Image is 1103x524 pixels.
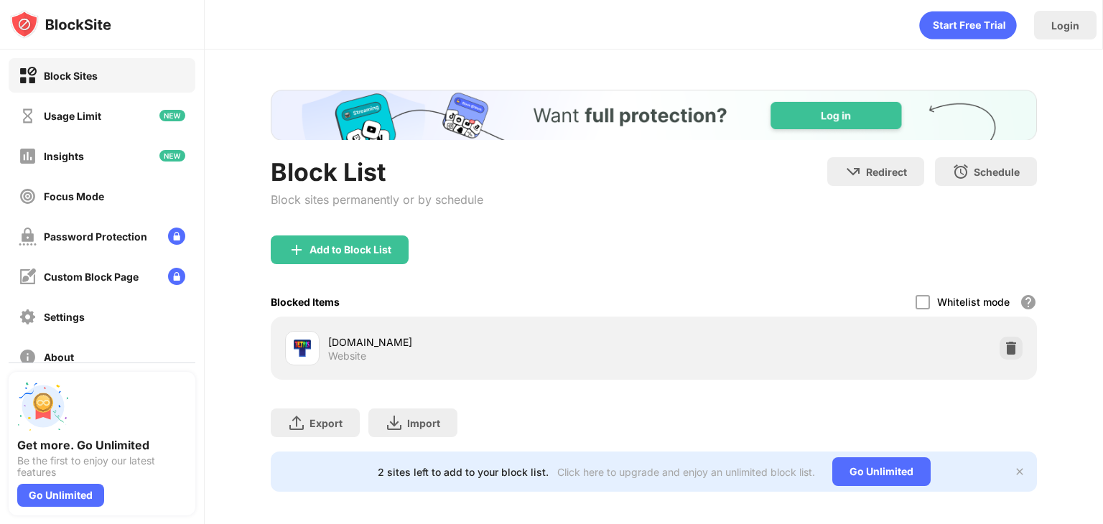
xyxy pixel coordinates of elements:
div: Login [1051,19,1079,32]
img: new-icon.svg [159,110,185,121]
img: x-button.svg [1014,466,1025,477]
div: Click here to upgrade and enjoy an unlimited block list. [557,466,815,478]
img: lock-menu.svg [168,228,185,245]
img: logo-blocksite.svg [10,10,111,39]
div: About [44,351,74,363]
div: Go Unlimited [832,457,931,486]
div: Usage Limit [44,110,101,122]
div: Block sites permanently or by schedule [271,192,483,207]
div: Block List [271,157,483,187]
img: insights-off.svg [19,147,37,165]
img: password-protection-off.svg [19,228,37,245]
div: Settings [44,311,85,323]
div: Focus Mode [44,190,104,202]
iframe: Banner [271,90,1037,140]
img: focus-off.svg [19,187,37,205]
div: animation [919,11,1017,39]
img: time-usage-off.svg [19,107,37,125]
img: new-icon.svg [159,150,185,162]
div: Blocked Items [271,296,340,308]
div: Custom Block Page [44,271,139,283]
div: Block Sites [44,70,98,82]
img: about-off.svg [19,348,37,366]
div: [DOMAIN_NAME] [328,334,653,350]
div: Import [407,417,440,429]
div: Get more. Go Unlimited [17,438,187,452]
img: settings-off.svg [19,308,37,326]
div: Schedule [974,166,1020,178]
div: Redirect [866,166,907,178]
div: Password Protection [44,230,147,243]
img: block-on.svg [19,67,37,85]
div: Go Unlimited [17,484,104,507]
img: customize-block-page-off.svg [19,268,37,286]
img: push-unlimited.svg [17,380,69,432]
div: Add to Block List [310,244,391,256]
div: Website [328,350,366,362]
div: Export [310,417,343,429]
div: 2 sites left to add to your block list. [378,466,549,478]
div: Insights [44,150,84,162]
div: Whitelist mode [937,296,1010,308]
div: Be the first to enjoy our latest features [17,455,187,478]
img: lock-menu.svg [168,268,185,285]
img: favicons [294,340,311,357]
